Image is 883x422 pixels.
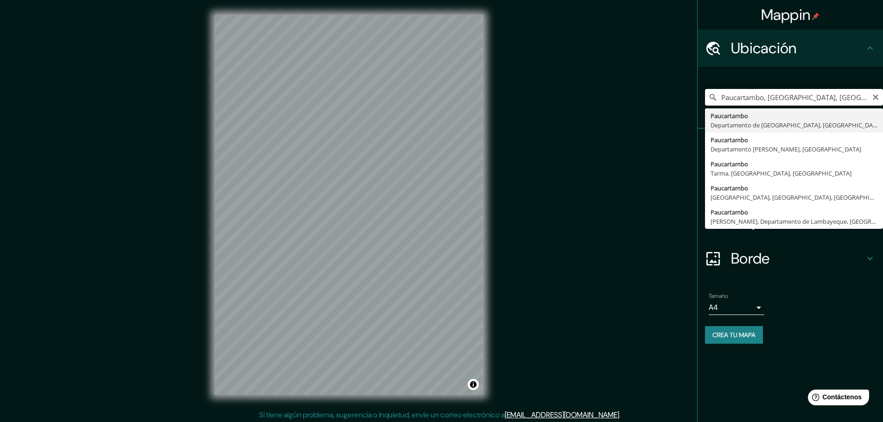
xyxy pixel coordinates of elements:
div: Patas [698,129,883,166]
font: . [622,409,624,420]
font: Ubicación [731,38,797,58]
font: Borde [731,249,770,268]
input: Elige tu ciudad o zona [705,89,883,106]
font: Paucartambo [711,136,748,144]
canvas: Mapa [215,15,483,395]
font: . [619,410,621,420]
button: Claro [872,92,879,101]
div: Estilo [698,166,883,203]
font: . [621,409,622,420]
font: A4 [709,302,718,312]
button: Crea tu mapa [705,326,763,344]
font: Tamaño [709,292,728,300]
font: Paucartambo [711,208,748,216]
iframe: Lanzador de widgets de ayuda [800,386,873,412]
img: pin-icon.png [812,13,819,20]
font: Mappin [761,5,811,25]
font: Crea tu mapa [712,331,756,339]
font: Paucartambo [711,160,748,168]
button: Activar o desactivar atribución [468,379,479,390]
div: Disposición [698,203,883,240]
font: Paucartambo [711,184,748,192]
font: Paucartambo [711,112,748,120]
div: A4 [709,300,764,315]
font: Departamento [PERSON_NAME], [GEOGRAPHIC_DATA] [711,145,861,153]
font: Tarma, [GEOGRAPHIC_DATA], [GEOGRAPHIC_DATA] [711,169,851,177]
font: Si tiene algún problema, sugerencia o inquietud, envíe un correo electrónico a [259,410,505,420]
div: Ubicación [698,30,883,67]
a: [EMAIL_ADDRESS][DOMAIN_NAME] [505,410,619,420]
div: Borde [698,240,883,277]
font: Departamento de [GEOGRAPHIC_DATA], [GEOGRAPHIC_DATA] [711,121,882,129]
